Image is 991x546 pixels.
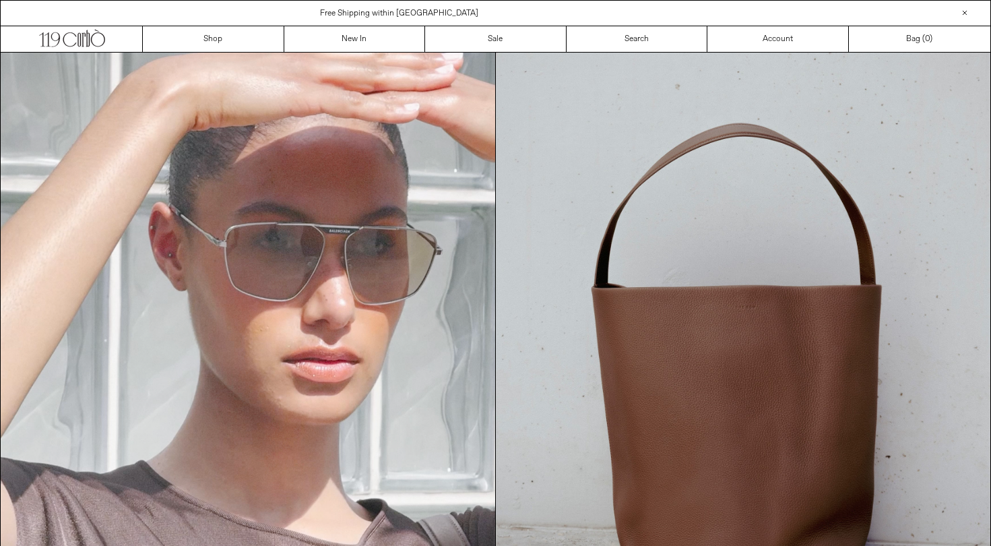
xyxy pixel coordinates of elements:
[567,26,708,52] a: Search
[707,26,849,52] a: Account
[425,26,567,52] a: Sale
[925,33,932,45] span: )
[925,34,930,44] span: 0
[284,26,426,52] a: New In
[849,26,990,52] a: Bag ()
[320,8,478,19] a: Free Shipping within [GEOGRAPHIC_DATA]
[143,26,284,52] a: Shop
